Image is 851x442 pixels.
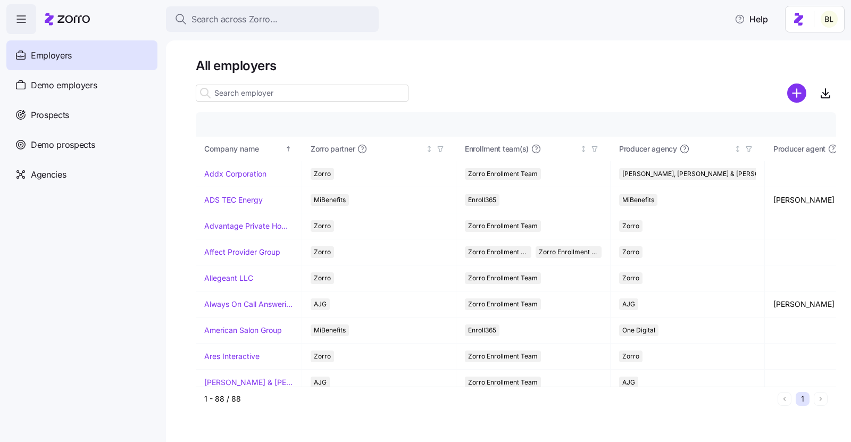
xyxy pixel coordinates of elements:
[314,246,331,258] span: Zorro
[204,221,293,231] a: Advantage Private Home Care
[726,9,777,30] button: Help
[204,169,266,179] a: Addx Corporation
[314,377,327,388] span: AJG
[468,272,538,284] span: Zorro Enrollment Team
[314,351,331,362] span: Zorro
[622,351,639,362] span: Zorro
[204,351,260,362] a: Ares Interactive
[468,298,538,310] span: Zorro Enrollment Team
[622,377,635,388] span: AJG
[196,57,836,74] h1: All employers
[456,137,611,161] th: Enrollment team(s)Not sorted
[31,49,72,62] span: Employers
[31,138,95,152] span: Demo prospects
[619,144,677,154] span: Producer agency
[314,220,331,232] span: Zorro
[6,160,157,189] a: Agencies
[204,377,293,388] a: [PERSON_NAME] & [PERSON_NAME]'s
[622,220,639,232] span: Zorro
[468,324,496,336] span: Enroll365
[468,351,538,362] span: Zorro Enrollment Team
[611,137,765,161] th: Producer agencyNot sorted
[204,247,280,257] a: Affect Provider Group
[580,145,587,153] div: Not sorted
[166,6,379,32] button: Search across Zorro...
[31,109,69,122] span: Prospects
[622,168,788,180] span: [PERSON_NAME], [PERSON_NAME] & [PERSON_NAME]
[622,324,655,336] span: One Digital
[285,145,292,153] div: Sorted ascending
[468,168,538,180] span: Zorro Enrollment Team
[539,246,599,258] span: Zorro Enrollment Experts
[734,145,741,153] div: Not sorted
[314,324,346,336] span: MiBenefits
[314,168,331,180] span: Zorro
[622,298,635,310] span: AJG
[796,392,810,406] button: 1
[622,272,639,284] span: Zorro
[465,144,529,154] span: Enrollment team(s)
[468,194,496,206] span: Enroll365
[814,392,828,406] button: Next page
[196,137,302,161] th: Company nameSorted ascending
[773,144,825,154] span: Producer agent
[204,195,263,205] a: ADS TEC Energy
[204,299,293,310] a: Always On Call Answering Service
[191,13,278,26] span: Search across Zorro...
[468,220,538,232] span: Zorro Enrollment Team
[204,273,253,283] a: Allegeant LLC
[311,144,355,154] span: Zorro partner
[314,298,327,310] span: AJG
[622,194,654,206] span: MiBenefits
[6,40,157,70] a: Employers
[314,272,331,284] span: Zorro
[31,79,97,92] span: Demo employers
[468,246,528,258] span: Zorro Enrollment Team
[31,168,66,181] span: Agencies
[821,11,838,28] img: 2fabda6663eee7a9d0b710c60bc473af
[204,143,283,155] div: Company name
[302,137,456,161] th: Zorro partnerNot sorted
[6,130,157,160] a: Demo prospects
[425,145,433,153] div: Not sorted
[6,100,157,130] a: Prospects
[787,84,806,103] svg: add icon
[196,85,408,102] input: Search employer
[6,70,157,100] a: Demo employers
[735,13,768,26] span: Help
[622,246,639,258] span: Zorro
[204,325,282,336] a: American Salon Group
[778,392,791,406] button: Previous page
[314,194,346,206] span: MiBenefits
[204,394,773,404] div: 1 - 88 / 88
[468,377,538,388] span: Zorro Enrollment Team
